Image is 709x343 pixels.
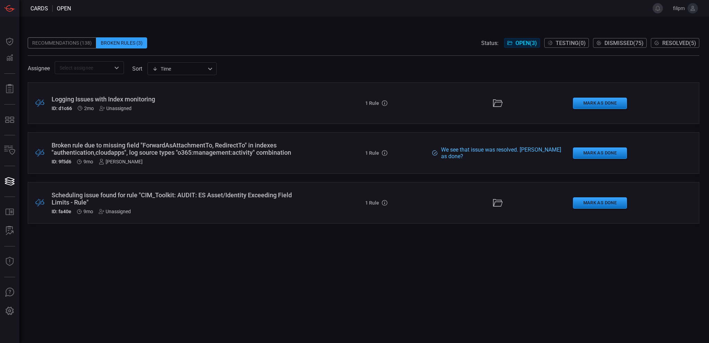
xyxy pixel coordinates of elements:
button: Dismissed(75) [593,38,647,48]
div: We see that issue was resolved. [PERSON_NAME] as done? [438,146,564,160]
div: Time [152,65,206,72]
button: Detections [1,50,18,66]
button: Preferences [1,303,18,319]
label: sort [132,65,142,72]
div: Broken rule due to missing field "ForwardAsAttachmentTo, RedirectTo" in indexes "authentication,c... [52,142,294,156]
span: Dismissed ( 75 ) [604,40,644,46]
button: Mark as Done [573,197,627,209]
span: Resolved ( 5 ) [662,40,696,46]
h5: 1 Rule [365,100,379,106]
div: [PERSON_NAME] [99,159,143,164]
button: Rule Catalog [1,204,18,220]
div: Recommendations (138) [28,37,96,48]
span: Dec 02, 2024 1:10 PM [83,209,93,214]
h5: 1 Rule [365,200,379,206]
span: Testing ( 0 ) [556,40,586,46]
span: Status: [481,40,499,46]
button: Resolved(5) [651,38,699,48]
button: ALERT ANALYSIS [1,223,18,239]
div: Unassigned [99,209,131,214]
span: filipm [666,6,685,11]
button: Ask Us A Question [1,284,18,301]
button: Open(3) [504,38,540,48]
h5: 1 Rule [365,150,379,156]
span: Cards [30,5,48,12]
div: Unassigned [99,106,132,111]
button: Testing(0) [544,38,589,48]
button: Open [112,63,122,73]
input: Select assignee [57,63,110,72]
div: Scheduling issue found for rule "CIM_Toolkit: AUDIT: ES Asset/Identity Exceeding Field Limits - R... [52,191,294,206]
span: Jul 20, 2025 7:49 AM [84,106,94,111]
span: open [57,5,71,12]
span: Assignee [28,65,50,72]
h5: ID: d1c66 [52,106,72,111]
h5: ID: 9f5d6 [52,159,71,164]
button: Inventory [1,142,18,159]
h5: ID: fa40e [52,209,71,214]
button: Cards [1,173,18,190]
button: Threat Intelligence [1,253,18,270]
button: Mark as Done [573,147,627,159]
button: Reports [1,81,18,97]
button: Mark as Done [573,98,627,109]
span: Dec 02, 2024 1:11 PM [83,159,93,164]
div: Logging Issues with Index monitoring [52,96,294,103]
button: MITRE - Detection Posture [1,111,18,128]
span: Open ( 3 ) [515,40,537,46]
button: Dashboard [1,33,18,50]
div: Broken Rules (3) [96,37,147,48]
